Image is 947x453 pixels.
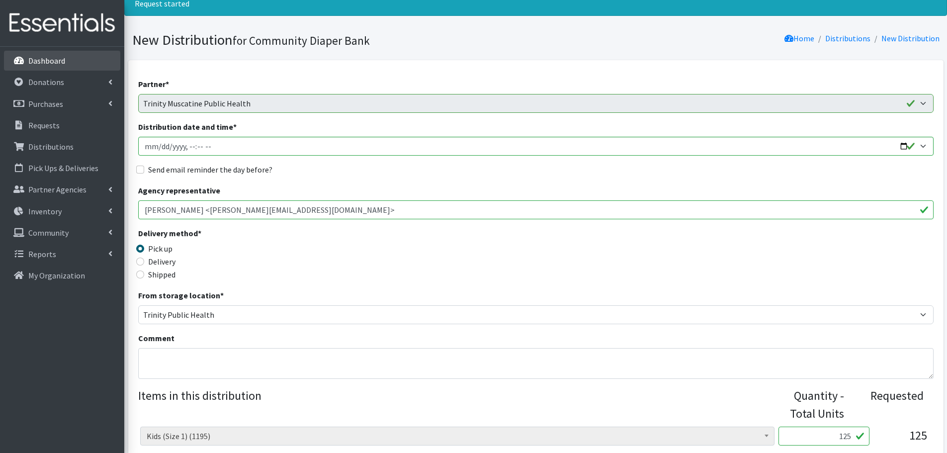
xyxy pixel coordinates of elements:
label: Delivery [148,256,175,268]
a: My Organization [4,266,120,285]
a: Distributions [825,33,870,43]
label: Comment [138,332,174,344]
a: Dashboard [4,51,120,71]
abbr: required [220,290,224,300]
label: Shipped [148,269,175,280]
input: Quantity [778,427,869,446]
span: Kids (Size 1) (1195) [147,429,768,443]
a: Donations [4,72,120,92]
a: Distributions [4,137,120,157]
p: Purchases [28,99,63,109]
label: Distribution date and time [138,121,237,133]
abbr: required [233,122,237,132]
p: Dashboard [28,56,65,66]
a: Purchases [4,94,120,114]
p: Donations [28,77,64,87]
abbr: required [166,79,169,89]
label: Partner [138,78,169,90]
label: Send email reminder the day before? [148,164,272,176]
a: Inventory [4,201,120,221]
span: Kids (Size 1) (1195) [140,427,775,446]
legend: Delivery method [138,227,337,243]
p: Partner Agencies [28,184,86,194]
img: HumanEssentials [4,6,120,40]
p: Distributions [28,142,74,152]
abbr: required [198,228,201,238]
div: Quantity - Total Units [775,387,844,423]
legend: Items in this distribution [138,387,775,419]
label: Agency representative [138,184,220,196]
a: Reports [4,244,120,264]
div: Requested [854,387,924,423]
p: My Organization [28,271,85,280]
p: Requests [28,120,60,130]
p: Community [28,228,69,238]
h1: New Distribution [132,31,532,49]
a: Pick Ups & Deliveries [4,158,120,178]
label: Pick up [148,243,172,255]
a: Partner Agencies [4,180,120,199]
a: Home [784,33,814,43]
small: for Community Diaper Bank [233,33,370,48]
p: Reports [28,249,56,259]
p: Inventory [28,206,62,216]
a: New Distribution [881,33,940,43]
a: Community [4,223,120,243]
label: From storage location [138,289,224,301]
p: Pick Ups & Deliveries [28,163,98,173]
a: Requests [4,115,120,135]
